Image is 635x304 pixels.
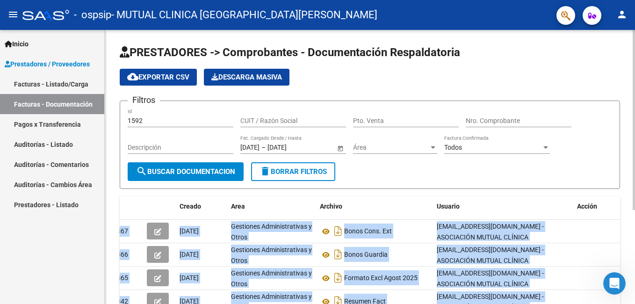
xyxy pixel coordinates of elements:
[332,270,344,285] i: Descargar documento
[267,144,313,152] input: Fecha fin
[106,196,143,217] datatable-header-cell: Id
[240,144,260,152] input: Fecha inicio
[261,144,266,152] span: –
[433,196,573,217] datatable-header-cell: Usuario
[573,196,620,217] datatable-header-cell: Acción
[211,73,282,81] span: Descarga Masiva
[437,223,553,252] span: [EMAIL_ADDRESS][DOMAIN_NAME] - ASOCIACIÓN MUTUAL CLÍNICA [GEOGRAPHIC_DATA][PERSON_NAME] .
[136,167,235,176] span: Buscar Documentacion
[335,143,345,153] button: Open calendar
[332,224,344,239] i: Descargar documento
[577,203,597,210] span: Acción
[437,269,553,298] span: [EMAIL_ADDRESS][DOMAIN_NAME] - ASOCIACIÓN MUTUAL CLÍNICA [GEOGRAPHIC_DATA][PERSON_NAME] .
[111,5,377,25] span: - MUTUAL CLINICA [GEOGRAPHIC_DATA][PERSON_NAME]
[437,246,553,275] span: [EMAIL_ADDRESS][DOMAIN_NAME] - ASOCIACIÓN MUTUAL CLÍNICA [GEOGRAPHIC_DATA][PERSON_NAME] .
[5,39,29,49] span: Inicio
[316,196,433,217] datatable-header-cell: Archivo
[204,69,289,86] button: Descarga Masiva
[180,227,199,235] span: [DATE]
[344,251,388,259] span: Bonos Guardia
[120,46,460,59] span: PRESTADORES -> Comprobantes - Documentación Respaldatoria
[344,228,392,235] span: Bonos Cons. Ext
[444,144,462,151] span: Todos
[616,9,628,20] mat-icon: person
[260,166,271,177] mat-icon: delete
[204,69,289,86] app-download-masive: Descarga masiva de comprobantes (adjuntos)
[176,196,227,217] datatable-header-cell: Creado
[120,69,197,86] button: Exportar CSV
[227,196,316,217] datatable-header-cell: Area
[180,203,201,210] span: Creado
[74,5,111,25] span: - ospsip
[231,203,245,210] span: Area
[353,144,429,152] span: Área
[180,251,199,258] span: [DATE]
[231,223,312,241] span: Gestiones Administrativas y Otros
[251,162,335,181] button: Borrar Filtros
[603,272,626,295] iframe: Intercom live chat
[231,269,312,288] span: Gestiones Administrativas y Otros
[7,9,19,20] mat-icon: menu
[136,166,147,177] mat-icon: search
[344,275,418,282] span: Formato Excl Agost 2025
[320,203,342,210] span: Archivo
[5,59,90,69] span: Prestadores / Proveedores
[128,162,244,181] button: Buscar Documentacion
[128,94,160,107] h3: Filtros
[437,203,460,210] span: Usuario
[332,247,344,262] i: Descargar documento
[127,71,138,82] mat-icon: cloud_download
[231,246,312,264] span: Gestiones Administrativas y Otros
[127,73,189,81] span: Exportar CSV
[260,167,327,176] span: Borrar Filtros
[180,274,199,282] span: [DATE]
